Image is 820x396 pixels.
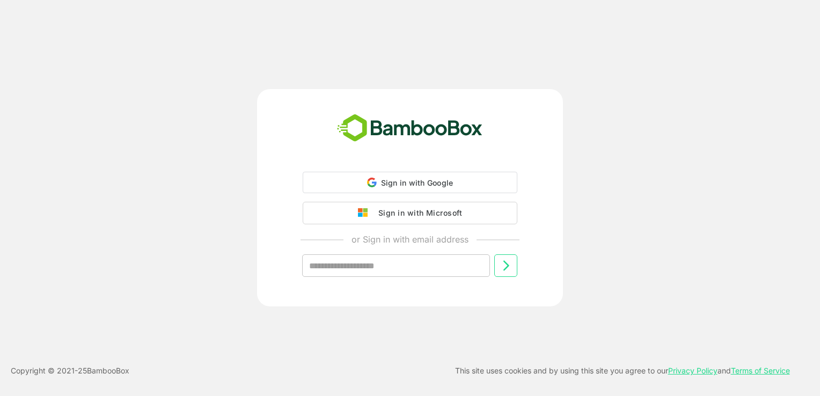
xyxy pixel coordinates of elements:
[331,111,488,146] img: bamboobox
[373,206,462,220] div: Sign in with Microsoft
[668,366,717,375] a: Privacy Policy
[303,172,517,193] div: Sign in with Google
[731,366,790,375] a: Terms of Service
[11,364,129,377] p: Copyright © 2021- 25 BambooBox
[352,233,468,246] p: or Sign in with email address
[381,178,453,187] span: Sign in with Google
[303,202,517,224] button: Sign in with Microsoft
[358,208,373,218] img: google
[455,364,790,377] p: This site uses cookies and by using this site you agree to our and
